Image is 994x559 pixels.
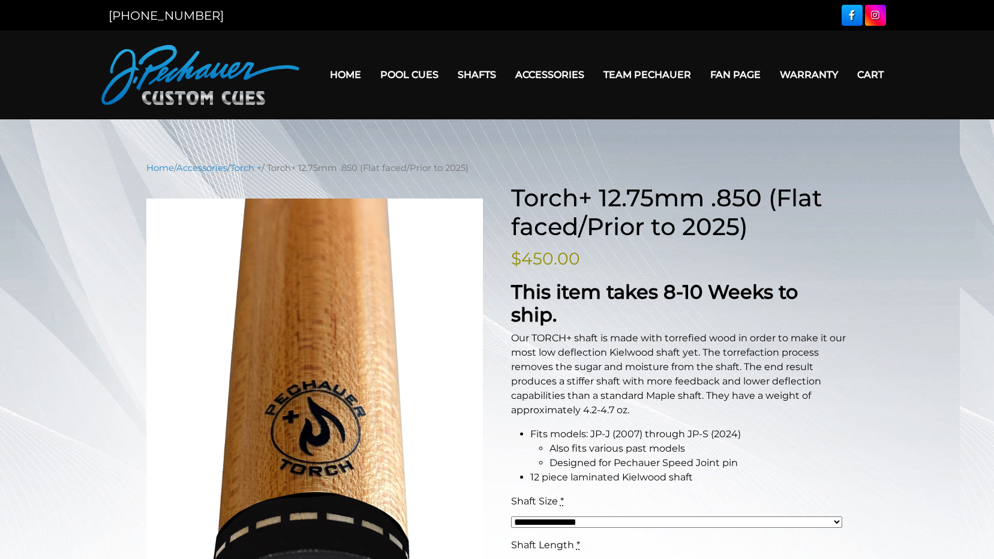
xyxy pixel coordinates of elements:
[146,163,174,173] a: Home
[101,45,299,105] img: Pechauer Custom Cues
[176,163,227,173] a: Accessories
[530,427,848,470] li: Fits models: JP-J (2007) through JP-S (2024)
[549,441,848,456] li: Also fits various past models
[511,331,848,417] p: Our TORCH+ shaft is made with torrefied wood in order to make it our most low deflection Kielwood...
[594,59,701,90] a: Team Pechauer
[511,495,558,507] span: Shaft Size
[109,8,224,23] a: [PHONE_NUMBER]
[146,161,848,175] nav: Breadcrumb
[230,163,262,173] a: Torch +
[701,59,770,90] a: Fan Page
[506,59,594,90] a: Accessories
[511,248,580,269] bdi: 450.00
[448,59,506,90] a: Shafts
[320,59,371,90] a: Home
[560,495,564,507] abbr: required
[511,184,848,241] h1: Torch+ 12.75mm .850 (Flat faced/Prior to 2025)
[511,248,521,269] span: $
[848,59,893,90] a: Cart
[770,59,848,90] a: Warranty
[549,456,848,470] li: Designed for Pechauer Speed Joint pin
[511,280,798,326] strong: This item takes 8-10 Weeks to ship.
[576,539,580,551] abbr: required
[530,470,848,485] li: 12 piece laminated Kielwood shaft
[371,59,448,90] a: Pool Cues
[511,539,574,551] span: Shaft Length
